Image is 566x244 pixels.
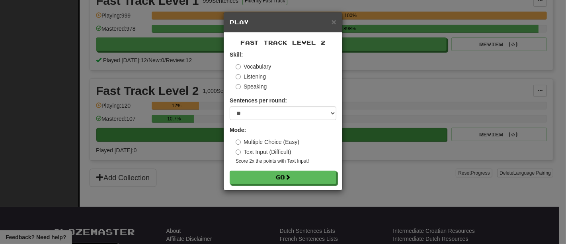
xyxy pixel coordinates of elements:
[230,51,243,58] strong: Skill:
[230,96,287,104] label: Sentences per round:
[236,74,241,79] input: Listening
[236,138,299,146] label: Multiple Choice (Easy)
[236,83,267,91] label: Speaking
[332,17,336,26] span: ×
[332,18,336,26] button: Close
[236,64,241,69] input: Vocabulary
[230,127,246,133] strong: Mode:
[236,140,241,145] input: Multiple Choice (Easy)
[236,84,241,89] input: Speaking
[236,73,266,81] label: Listening
[230,18,336,26] h5: Play
[230,171,336,184] button: Go
[236,63,271,71] label: Vocabulary
[236,158,336,165] small: Score 2x the points with Text Input !
[236,150,241,155] input: Text Input (Difficult)
[240,39,326,46] span: Fast Track Level 2
[236,148,291,156] label: Text Input (Difficult)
